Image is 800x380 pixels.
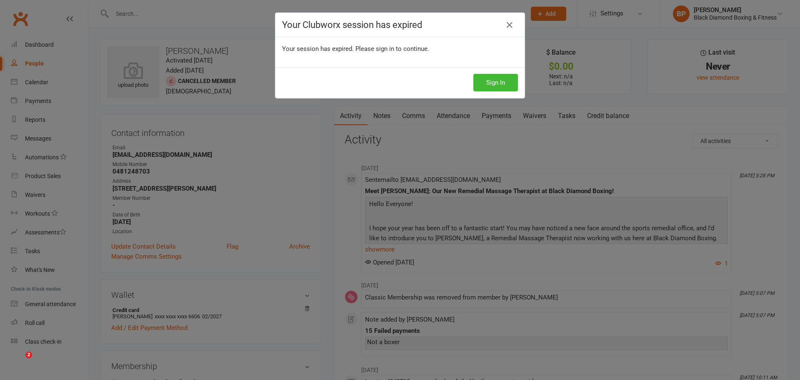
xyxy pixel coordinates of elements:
[282,45,429,53] span: Your session has expired. Please sign in to continue.
[282,20,518,30] h4: Your Clubworx session has expired
[503,18,516,32] a: Close
[25,352,32,358] span: 2
[473,74,518,91] button: Sign In
[8,352,28,372] iframe: Intercom live chat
